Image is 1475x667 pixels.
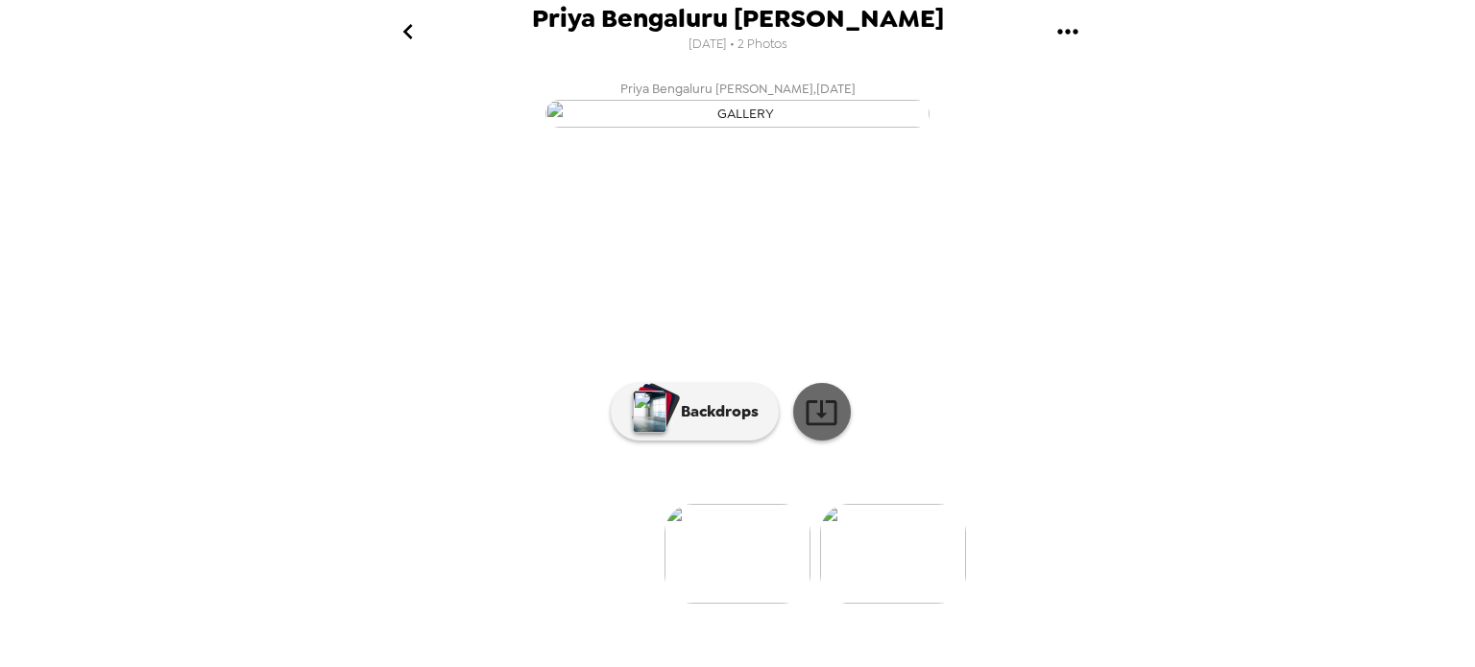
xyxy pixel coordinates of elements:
[665,504,810,604] img: gallery
[353,72,1122,133] button: Priya Bengaluru [PERSON_NAME],[DATE]
[620,78,856,100] span: Priya Bengaluru [PERSON_NAME] , [DATE]
[671,400,759,423] p: Backdrops
[611,383,779,441] button: Backdrops
[689,32,787,58] span: [DATE] • 2 Photos
[532,6,944,32] span: Priya Bengaluru [PERSON_NAME]
[820,504,966,604] img: gallery
[545,100,930,128] img: gallery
